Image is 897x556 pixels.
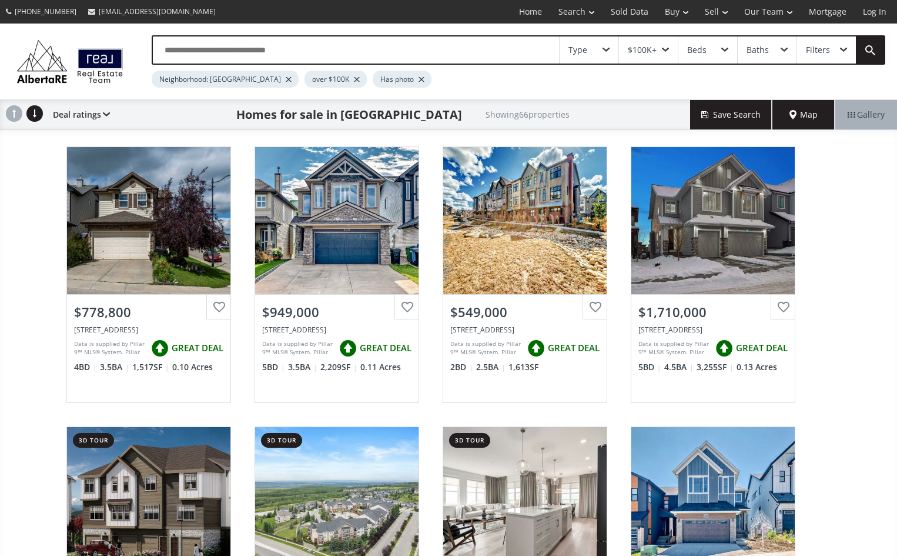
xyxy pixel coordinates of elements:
div: Deal ratings [47,100,110,129]
span: GREAT DEAL [360,342,411,354]
span: 0.11 Acres [360,361,401,373]
span: 1,613 SF [508,361,538,373]
a: $549,000[STREET_ADDRESS]Data is supplied by Pillar 9™ MLS® System. Pillar 9™ is the owner of the ... [431,135,619,415]
a: $778,800[STREET_ADDRESS]Data is supplied by Pillar 9™ MLS® System. Pillar 9™ is the owner of the ... [55,135,243,415]
span: 2.5 BA [476,361,506,373]
img: Logo [12,37,128,85]
img: rating icon [524,337,548,360]
span: GREAT DEAL [172,342,223,354]
span: 4.5 BA [664,361,694,373]
div: $1,710,000 [638,303,788,321]
h1: Homes for sale in [GEOGRAPHIC_DATA] [236,106,462,123]
span: Gallery [848,109,885,121]
a: [EMAIL_ADDRESS][DOMAIN_NAME] [82,1,222,22]
div: over $100K [304,71,367,88]
div: Has photo [373,71,431,88]
div: 22 Springborough Way SW, Calgary, AB T3H 5T4 [74,325,223,335]
div: Filters [806,46,830,54]
div: $778,800 [74,303,223,321]
button: Save Search [690,100,772,129]
div: 59 Timberline Point SW, Calgary, AB T3H 6C8 [638,325,788,335]
span: [PHONE_NUMBER] [15,6,76,16]
div: Map [772,100,835,129]
span: 3.5 BA [288,361,317,373]
span: 5 BD [262,361,285,373]
div: $100K+ [628,46,657,54]
div: Baths [747,46,769,54]
div: Type [568,46,587,54]
span: 4 BD [74,361,97,373]
span: 0.13 Acres [737,361,777,373]
span: 2,209 SF [320,361,357,373]
span: [EMAIL_ADDRESS][DOMAIN_NAME] [99,6,216,16]
div: Data is supplied by Pillar 9™ MLS® System. Pillar 9™ is the owner of the copyright in its MLS® Sy... [262,339,333,357]
img: rating icon [712,337,736,360]
img: rating icon [336,337,360,360]
div: Data is supplied by Pillar 9™ MLS® System. Pillar 9™ is the owner of the copyright in its MLS® Sy... [450,339,521,357]
span: 3.5 BA [100,361,129,373]
a: $1,710,000[STREET_ADDRESS]Data is supplied by Pillar 9™ MLS® System. Pillar 9™ is the owner of th... [619,135,807,415]
img: rating icon [148,337,172,360]
div: Data is supplied by Pillar 9™ MLS® System. Pillar 9™ is the owner of the copyright in its MLS® Sy... [638,339,709,357]
span: GREAT DEAL [736,342,788,354]
div: 91 spring willow Close SW, Calgary, AB T3H3V8 [450,325,600,335]
span: 5 BD [638,361,661,373]
div: Gallery [835,100,897,129]
div: 139 Street Moritz Terrace SW, Calgary, AB T3H 5Y1 [262,325,411,335]
span: GREAT DEAL [548,342,600,354]
span: 1,517 SF [132,361,169,373]
div: Neighborhood: [GEOGRAPHIC_DATA] [152,71,299,88]
span: 2 BD [450,361,473,373]
div: $949,000 [262,303,411,321]
a: $949,000[STREET_ADDRESS]Data is supplied by Pillar 9™ MLS® System. Pillar 9™ is the owner of the ... [243,135,431,415]
span: Map [789,109,818,121]
span: 0.10 Acres [172,361,213,373]
div: Beds [687,46,707,54]
h2: Showing 66 properties [486,110,570,119]
span: 3,255 SF [697,361,734,373]
div: Data is supplied by Pillar 9™ MLS® System. Pillar 9™ is the owner of the copyright in its MLS® Sy... [74,339,145,357]
div: $549,000 [450,303,600,321]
